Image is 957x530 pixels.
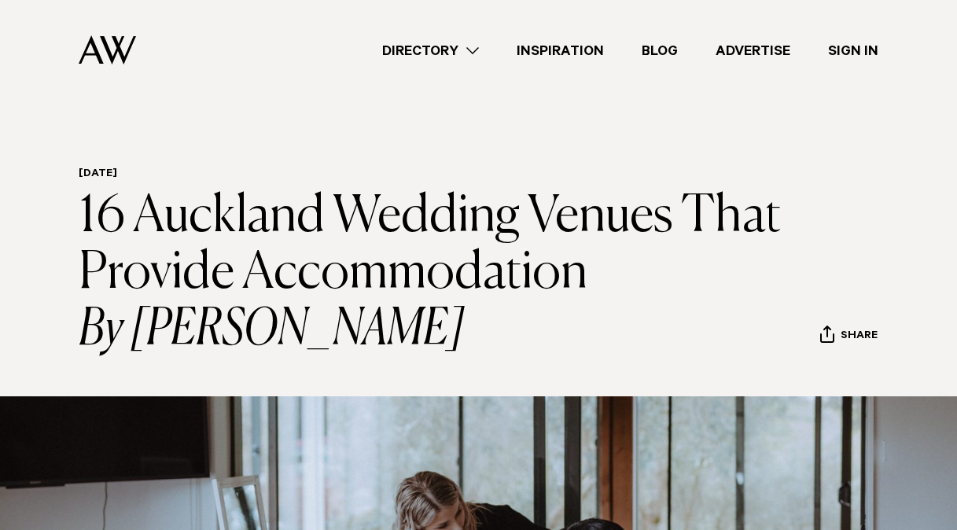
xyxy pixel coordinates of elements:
span: Share [841,329,878,344]
h1: 16 Auckland Wedding Venues That Provide Accommodation [79,189,806,359]
h6: [DATE] [79,167,806,182]
button: Share [819,325,878,348]
a: Inspiration [498,40,623,61]
a: Sign In [809,40,897,61]
a: Directory [363,40,498,61]
img: Auckland Weddings Logo [79,35,136,64]
a: Advertise [697,40,809,61]
i: By [PERSON_NAME] [79,302,806,359]
a: Blog [623,40,697,61]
